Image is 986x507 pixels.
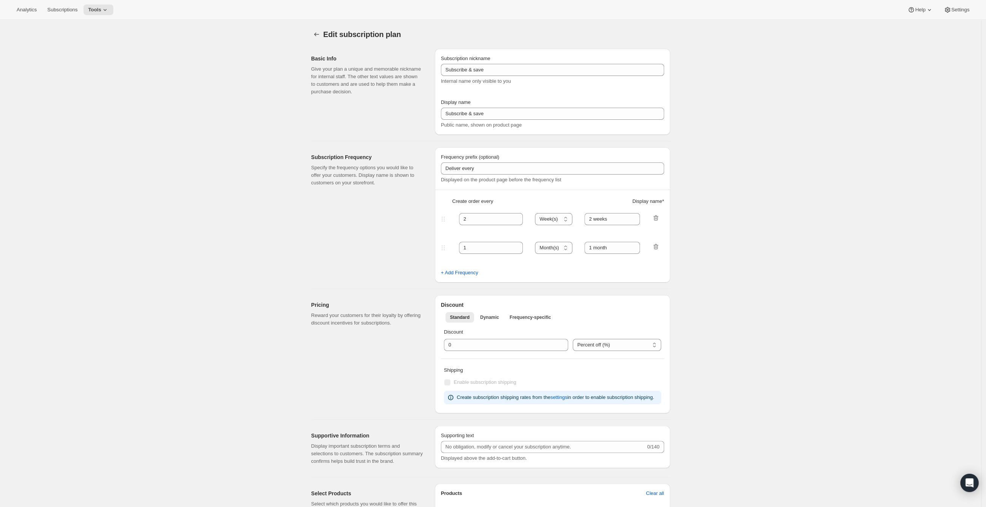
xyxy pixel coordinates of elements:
span: Display name * [632,198,664,205]
span: Subscription nickname [441,56,490,61]
span: Subscriptions [47,7,77,13]
span: Create subscription shipping rates from the in order to enable subscription shipping. [457,394,654,400]
span: settings [550,394,567,401]
span: Help [915,7,925,13]
span: + Add Frequency [441,269,478,277]
p: Reward your customers for their loyalty by offering discount incentives for subscriptions. [311,312,423,327]
span: Display name [441,99,471,105]
button: settings [546,391,572,403]
h2: Basic Info [311,55,423,62]
button: Subscription plans [311,29,322,40]
span: Enable subscription shipping [454,379,516,385]
p: Shipping [444,366,661,374]
h2: Discount [441,301,664,309]
p: Discount [444,328,661,336]
span: Public name, shown on product page [441,122,522,128]
span: Frequency-specific [510,314,551,320]
button: Subscriptions [43,5,82,15]
span: Frequency prefix (optional) [441,154,499,160]
input: 1 month [584,242,640,254]
p: Specify the frequency options you would like to offer your customers. Display name is shown to cu... [311,164,423,187]
button: Help [903,5,937,15]
input: No obligation, modify or cancel your subscription anytime. [441,441,646,453]
p: Display important subscription terms and selections to customers. The subscription summary confir... [311,442,423,465]
span: Standard [450,314,470,320]
span: Displayed on the product page before the frequency list [441,177,561,182]
button: + Add Frequency [436,267,483,279]
input: 1 month [584,213,640,225]
span: Create order every [452,198,493,205]
span: Internal name only visible to you [441,78,511,84]
input: Deliver every [441,162,664,175]
button: Settings [939,5,974,15]
h2: Subscription Frequency [311,153,423,161]
span: Edit subscription plan [323,30,401,39]
h2: Pricing [311,301,423,309]
span: Displayed above the add-to-cart button. [441,455,527,461]
p: Give your plan a unique and memorable nickname for internal staff. The other text values are show... [311,65,423,96]
input: 10 [444,339,557,351]
span: Supporting text [441,433,474,438]
button: Analytics [12,5,41,15]
span: Tools [88,7,101,13]
span: Dynamic [480,314,499,320]
span: Analytics [17,7,37,13]
span: Settings [951,7,969,13]
p: Products [441,490,462,497]
input: Subscribe & Save [441,64,664,76]
h2: Supportive Information [311,432,423,439]
button: Clear all [641,487,669,499]
button: Tools [83,5,113,15]
div: Open Intercom Messenger [960,474,978,492]
span: Clear all [646,490,664,497]
input: Subscribe & Save [441,108,664,120]
h2: Select Products [311,490,423,497]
